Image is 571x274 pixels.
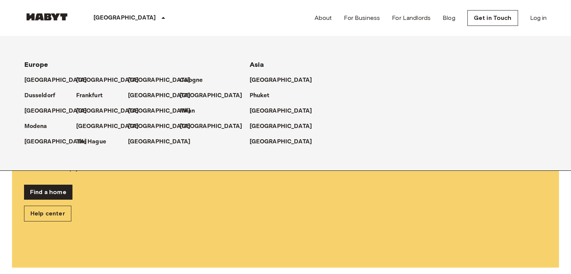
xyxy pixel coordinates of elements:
p: Frankfurt [76,91,102,100]
a: [GEOGRAPHIC_DATA] [76,122,146,131]
p: [GEOGRAPHIC_DATA] [250,107,312,116]
p: [GEOGRAPHIC_DATA] [250,76,312,85]
p: [GEOGRAPHIC_DATA] [76,76,139,85]
p: [GEOGRAPHIC_DATA] [128,122,191,131]
a: [GEOGRAPHIC_DATA] [250,76,320,85]
a: [GEOGRAPHIC_DATA] [128,76,198,85]
img: Habyt [24,13,69,21]
a: [GEOGRAPHIC_DATA] [180,122,250,131]
a: [GEOGRAPHIC_DATA] [76,76,146,85]
a: Dusseldorf [24,91,63,100]
p: Cologne [180,76,203,85]
p: [GEOGRAPHIC_DATA] [180,91,243,100]
a: Modena [24,122,55,131]
span: Europe [24,60,48,69]
p: [GEOGRAPHIC_DATA] [76,107,139,116]
a: [GEOGRAPHIC_DATA] [128,122,198,131]
p: [GEOGRAPHIC_DATA] [24,76,87,85]
a: [GEOGRAPHIC_DATA] [24,107,95,116]
a: [GEOGRAPHIC_DATA] [128,107,198,116]
a: [GEOGRAPHIC_DATA] [24,76,95,85]
p: [GEOGRAPHIC_DATA] [128,76,191,85]
a: [GEOGRAPHIC_DATA] [128,91,198,100]
p: The Hague [76,137,106,146]
p: Modena [24,122,47,131]
p: [GEOGRAPHIC_DATA] [128,91,191,100]
p: [GEOGRAPHIC_DATA] [93,14,156,23]
a: [GEOGRAPHIC_DATA] [250,137,320,146]
span: Asia [250,60,264,69]
p: [GEOGRAPHIC_DATA] [128,137,191,146]
a: Phuket [250,91,277,100]
p: [GEOGRAPHIC_DATA] [76,122,139,131]
p: [GEOGRAPHIC_DATA] [128,107,191,116]
a: The Hague [76,137,114,146]
a: [GEOGRAPHIC_DATA] [24,137,95,146]
a: [GEOGRAPHIC_DATA] [180,91,250,100]
a: [GEOGRAPHIC_DATA] [128,137,198,146]
p: [GEOGRAPHIC_DATA] [250,122,312,131]
p: Dusseldorf [24,91,56,100]
a: Cologne [180,76,211,85]
a: For Landlords [392,14,431,23]
a: About [315,14,332,23]
a: Milan [180,107,203,116]
p: [GEOGRAPHIC_DATA] [250,137,312,146]
a: Frankfurt [76,91,110,100]
p: [GEOGRAPHIC_DATA] [180,122,243,131]
p: [GEOGRAPHIC_DATA] [24,107,87,116]
a: Help center [24,206,71,221]
a: Find a home [24,185,72,200]
a: Get in Touch [467,10,518,26]
a: [GEOGRAPHIC_DATA] [76,107,146,116]
p: [GEOGRAPHIC_DATA] [24,137,87,146]
p: Milan [180,107,195,116]
a: For Business [344,14,380,23]
a: [GEOGRAPHIC_DATA] [250,107,320,116]
a: Log in [530,14,547,23]
a: [GEOGRAPHIC_DATA] [250,122,320,131]
a: Blog [443,14,455,23]
p: Phuket [250,91,270,100]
